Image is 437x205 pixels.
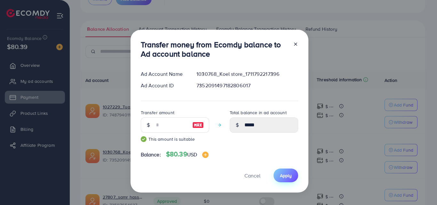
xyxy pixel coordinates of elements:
[280,172,292,179] span: Apply
[191,70,303,78] div: 1030768_Koel store_1711792217396
[192,121,204,129] img: image
[141,151,161,158] span: Balance:
[187,151,197,158] span: USD
[191,82,303,89] div: 7352091497182806017
[136,70,192,78] div: Ad Account Name
[166,150,209,158] h4: $80.39
[141,109,174,116] label: Transfer amount
[141,40,288,59] h3: Transfer money from Ecomdy balance to Ad account balance
[236,169,268,182] button: Cancel
[244,172,260,179] span: Cancel
[141,136,209,142] small: This amount is suitable
[202,152,209,158] img: image
[141,136,147,142] img: guide
[230,109,287,116] label: Total balance in ad account
[274,169,298,182] button: Apply
[410,176,432,200] iframe: Chat
[136,82,192,89] div: Ad Account ID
